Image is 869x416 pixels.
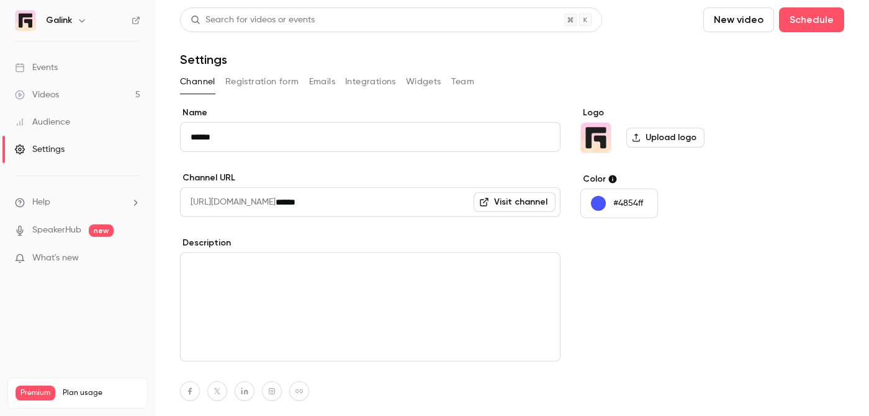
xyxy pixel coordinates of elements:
div: Audience [15,116,70,128]
button: Team [451,72,475,92]
button: Widgets [406,72,441,92]
span: Plan usage [63,388,140,398]
button: Integrations [345,72,396,92]
label: Name [180,107,561,119]
span: Help [32,196,50,209]
div: Videos [15,89,59,101]
h1: Settings [180,52,227,67]
a: Visit channel [474,192,556,212]
span: new [89,224,114,237]
h6: Galink [46,14,72,27]
button: Schedule [779,7,844,32]
label: Logo [580,107,771,119]
span: [URL][DOMAIN_NAME] [180,187,276,217]
div: Search for videos or events [191,14,315,27]
label: Upload logo [626,128,705,148]
span: Premium [16,386,55,401]
img: Galink [16,11,35,30]
div: Events [15,61,58,74]
a: SpeakerHub [32,224,81,237]
label: Color [580,173,771,185]
button: Channel [180,72,215,92]
img: Galink [581,123,611,153]
button: New video [703,7,774,32]
section: Logo [580,107,771,153]
label: Channel URL [180,172,561,184]
p: #4854ff [613,197,643,210]
button: Registration form [225,72,299,92]
label: Description [180,237,561,249]
div: Settings [15,143,65,156]
span: What's new [32,252,79,265]
li: help-dropdown-opener [15,196,140,209]
button: Emails [309,72,335,92]
button: #4854ff [580,188,658,218]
